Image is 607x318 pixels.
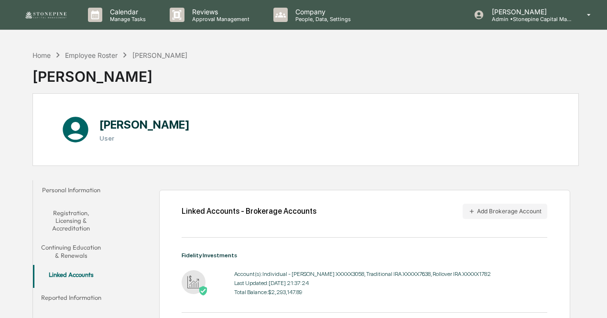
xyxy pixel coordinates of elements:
[132,51,187,59] div: [PERSON_NAME]
[33,60,187,85] div: [PERSON_NAME]
[102,8,151,16] p: Calendar
[33,180,109,203] button: Personal Information
[33,265,109,288] button: Linked Accounts
[484,16,573,22] p: Admin • Stonepine Capital Management
[234,280,491,286] div: Last Updated: [DATE] 21:37:24
[234,271,491,277] div: Account(s): Individual - [PERSON_NAME] XXXXX3058, Traditional IRA XXXXX7638, Rollover IRA XXXXX1782
[198,286,208,296] img: Active
[288,8,356,16] p: Company
[484,8,573,16] p: [PERSON_NAME]
[182,270,206,294] img: Fidelity Investments - Active
[182,207,316,216] div: Linked Accounts - Brokerage Accounts
[102,16,151,22] p: Manage Tasks
[23,10,69,20] img: logo
[576,286,602,312] iframe: Open customer support
[33,288,109,311] button: Reported Information
[463,204,547,219] button: Add Brokerage Account
[184,8,254,16] p: Reviews
[33,51,51,59] div: Home
[182,252,547,259] div: Fidelity Investments
[288,16,356,22] p: People, Data, Settings
[234,289,491,296] div: Total Balance: $2,293,147.89
[99,118,190,132] h1: [PERSON_NAME]
[65,51,118,59] div: Employee Roster
[33,238,109,265] button: Continuing Education & Renewals
[99,134,190,142] h3: User
[33,203,109,238] button: Registration, Licensing & Accreditation
[184,16,254,22] p: Approval Management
